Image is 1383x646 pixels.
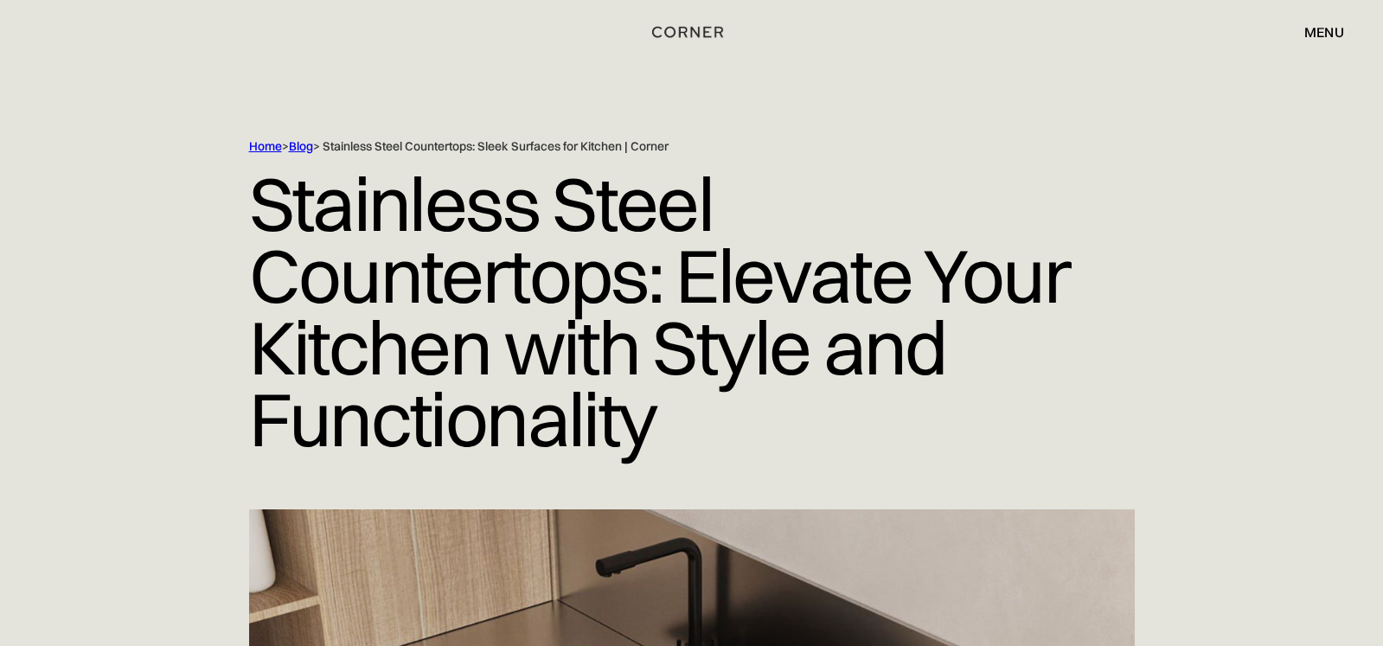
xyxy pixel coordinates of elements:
div: menu [1287,17,1344,47]
h1: Stainless Steel Countertops: Elevate Your Kitchen with Style and Functionality [249,155,1135,469]
div: menu [1304,25,1344,39]
div: > > Stainless Steel Countertops: Sleek Surfaces for Kitchen | Corner [249,138,1062,155]
a: home [643,21,740,43]
a: Blog [289,138,313,154]
a: Home [249,138,282,154]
